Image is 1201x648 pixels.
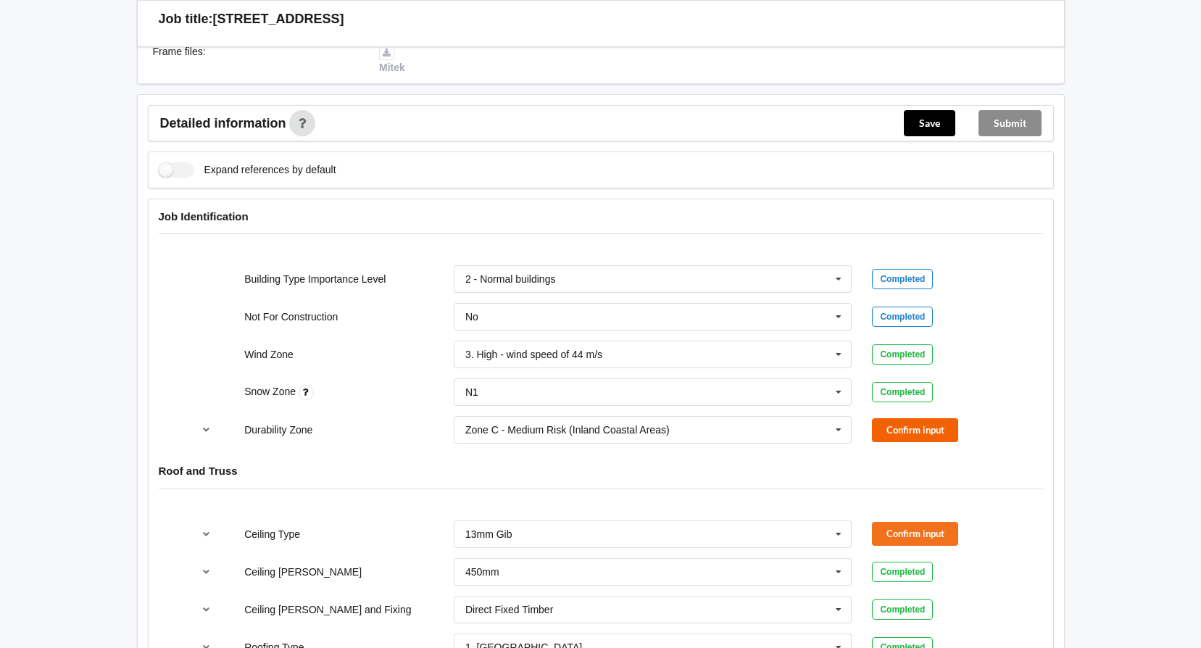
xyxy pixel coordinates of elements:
[244,528,300,540] label: Ceiling Type
[192,597,220,623] button: reference-toggle
[465,529,512,539] div: 13mm Gib
[159,464,1043,478] h4: Roof and Truss
[192,559,220,585] button: reference-toggle
[465,567,499,577] div: 450mm
[244,386,299,397] label: Snow Zone
[159,162,336,178] label: Expand references by default
[465,349,602,360] div: 3. High - wind speed of 44 m/s
[244,349,294,360] label: Wind Zone
[192,417,220,443] button: reference-toggle
[465,425,670,435] div: Zone C - Medium Risk (Inland Coastal Areas)
[904,110,955,136] button: Save
[872,344,933,365] div: Completed
[872,522,958,546] button: Confirm input
[244,311,338,323] label: Not For Construction
[872,562,933,582] div: Completed
[465,605,553,615] div: Direct Fixed Timber
[872,382,933,402] div: Completed
[244,273,386,285] label: Building Type Importance Level
[465,312,478,322] div: No
[465,387,478,397] div: N1
[872,599,933,620] div: Completed
[192,521,220,547] button: reference-toggle
[160,117,286,130] span: Detailed information
[872,418,958,442] button: Confirm input
[244,604,411,615] label: Ceiling [PERSON_NAME] and Fixing
[465,274,556,284] div: 2 - Normal buildings
[872,307,933,327] div: Completed
[244,424,312,436] label: Durability Zone
[213,11,344,28] h3: [STREET_ADDRESS]
[143,44,370,75] div: Frame files :
[379,46,405,73] a: Mitek
[159,11,213,28] h3: Job title:
[159,209,1043,223] h4: Job Identification
[872,269,933,289] div: Completed
[244,566,362,578] label: Ceiling [PERSON_NAME]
